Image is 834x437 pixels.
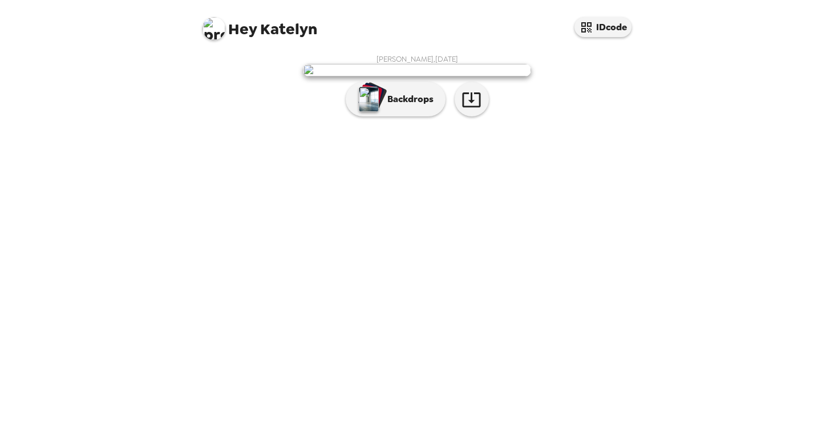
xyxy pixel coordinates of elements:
img: profile pic [203,17,225,40]
button: Backdrops [346,82,446,116]
button: IDcode [574,17,631,37]
span: [PERSON_NAME] , [DATE] [376,54,458,64]
span: Hey [228,19,257,39]
img: user [303,64,531,76]
span: Katelyn [203,11,317,37]
p: Backdrops [382,92,434,106]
